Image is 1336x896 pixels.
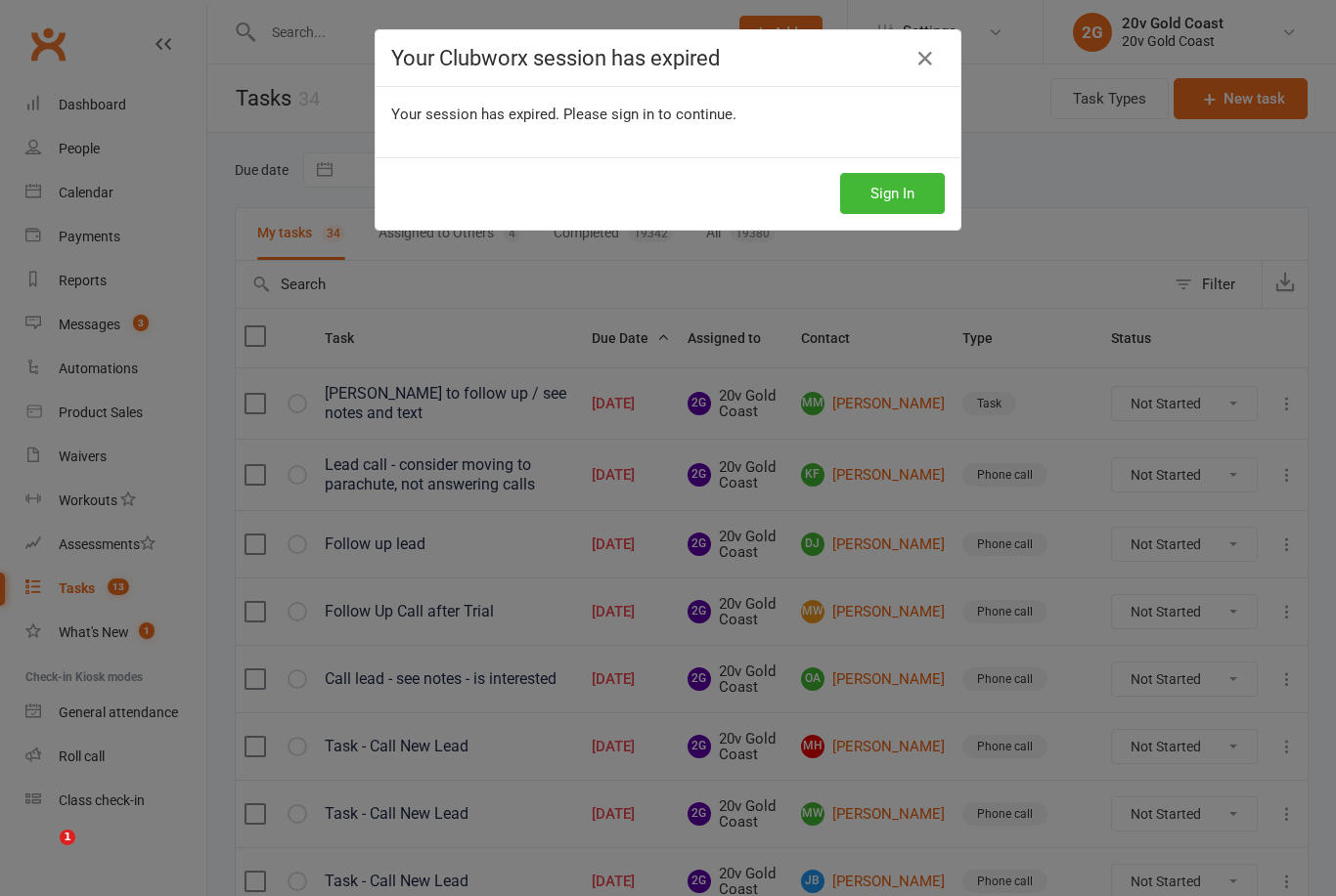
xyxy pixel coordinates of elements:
span: 1 [60,830,75,845]
h4: Your Clubworx session has expired [391,46,945,70]
span: Your session has expired. Please sign in to continue. [391,106,736,123]
iframe: Intercom live chat [20,830,67,876]
button: Sign In [840,173,945,214]
a: Close [910,43,941,74]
